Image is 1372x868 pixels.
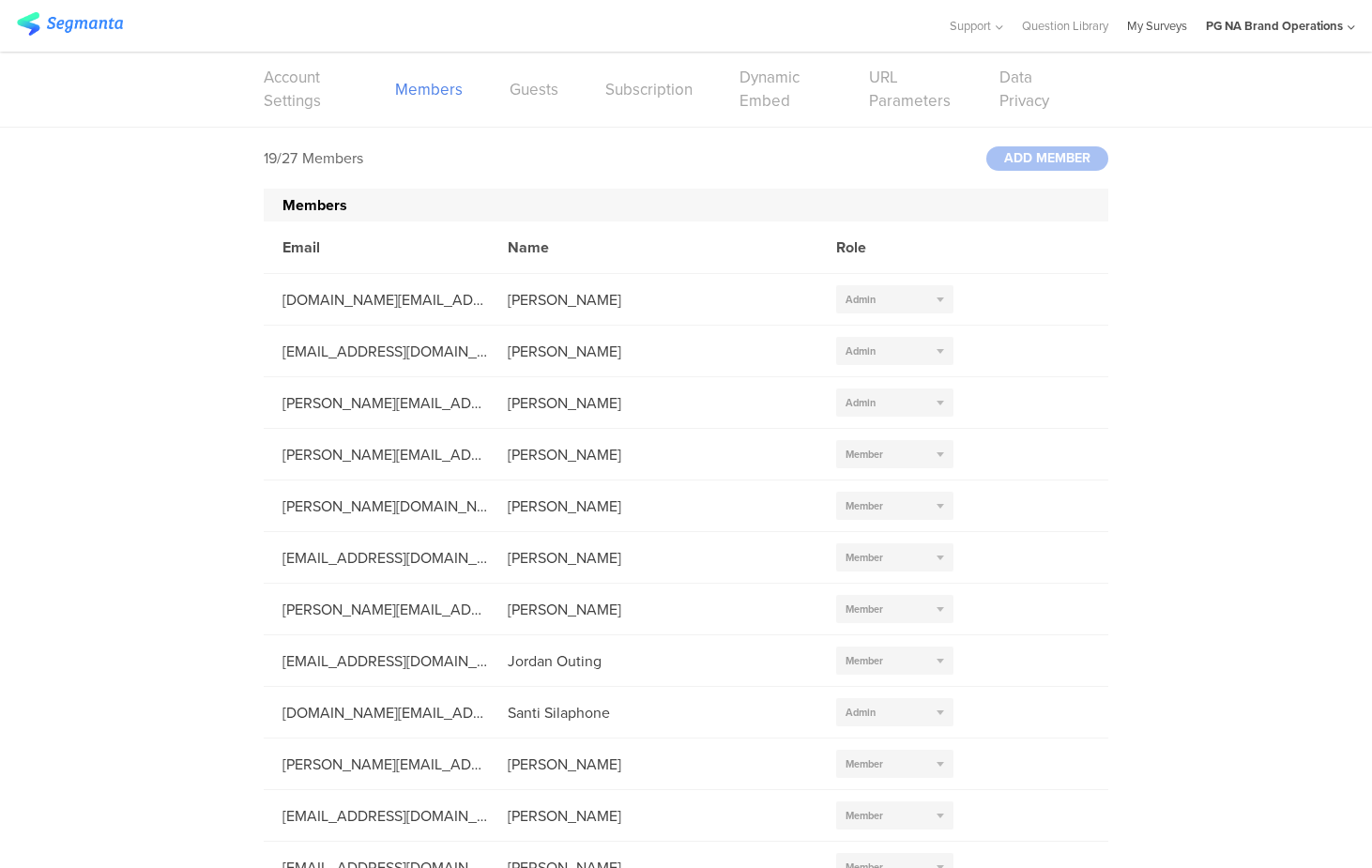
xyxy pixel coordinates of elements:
[489,392,817,414] div: [PERSON_NAME]
[264,650,489,672] div: [EMAIL_ADDRESS][DOMAIN_NAME]
[264,189,1108,221] div: Members
[605,78,693,101] a: Subscription
[846,705,876,720] span: Admin
[489,702,817,723] div: Santi Silaphone
[489,444,817,465] div: [PERSON_NAME]
[489,289,817,311] div: [PERSON_NAME]
[264,289,489,311] div: [DOMAIN_NAME][EMAIL_ADDRESS][DOMAIN_NAME]
[264,754,489,775] div: [PERSON_NAME][EMAIL_ADDRESS][DOMAIN_NAME]
[264,392,489,414] div: [PERSON_NAME][EMAIL_ADDRESS][DOMAIN_NAME]
[264,547,489,569] div: [EMAIL_ADDRESS][DOMAIN_NAME]
[264,66,348,113] a: Account Settings
[846,292,876,307] span: Admin
[489,547,817,569] div: [PERSON_NAME]
[264,805,489,827] div: [EMAIL_ADDRESS][DOMAIN_NAME]
[739,66,822,113] a: Dynamic Embed
[489,650,817,672] div: Jordan Outing
[489,236,817,258] div: Name
[264,147,363,169] div: 19/27 Members
[17,12,123,36] img: segmanta logo
[489,805,817,827] div: [PERSON_NAME]
[846,808,883,823] span: Member
[846,756,883,771] span: Member
[869,66,952,113] a: URL Parameters
[510,78,558,101] a: Guests
[1206,17,1343,35] div: PG NA Brand Operations
[489,599,817,620] div: [PERSON_NAME]
[846,395,876,410] span: Admin
[264,495,489,517] div: [PERSON_NAME][DOMAIN_NAME][EMAIL_ADDRESS][DOMAIN_NAME]
[264,236,489,258] div: Email
[846,343,876,358] span: Admin
[264,702,489,723] div: [DOMAIN_NAME][EMAIL_ADDRESS][DOMAIN_NAME]
[817,236,986,258] div: Role
[489,754,817,775] div: [PERSON_NAME]
[846,447,883,462] span: Member
[999,66,1061,113] a: Data Privacy
[846,602,883,617] span: Member
[489,341,817,362] div: [PERSON_NAME]
[846,498,883,513] span: Member
[489,495,817,517] div: [PERSON_NAME]
[264,444,489,465] div: [PERSON_NAME][EMAIL_ADDRESS][DOMAIN_NAME]
[950,17,991,35] span: Support
[264,341,489,362] div: [EMAIL_ADDRESS][DOMAIN_NAME]
[846,550,883,565] span: Member
[846,653,883,668] span: Member
[264,599,489,620] div: [PERSON_NAME][EMAIL_ADDRESS][DOMAIN_NAME]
